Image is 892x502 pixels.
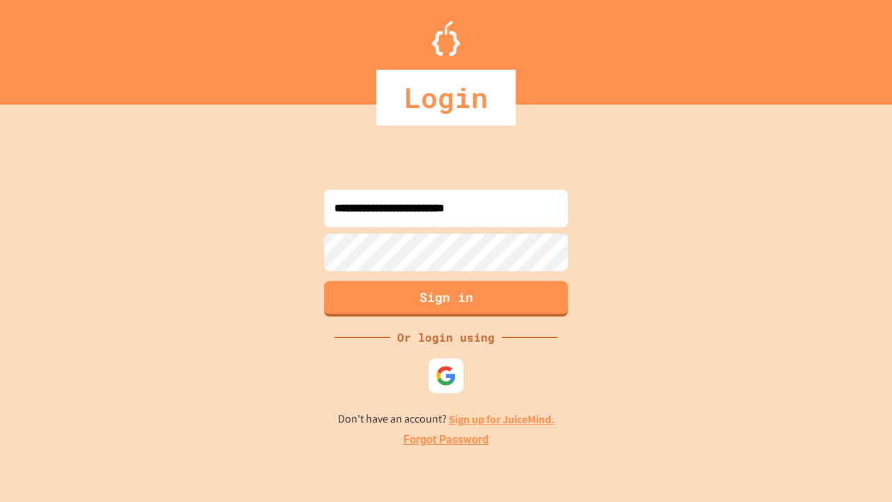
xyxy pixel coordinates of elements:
div: Login [376,70,516,125]
p: Don't have an account? [338,411,555,428]
div: Or login using [390,329,502,346]
a: Sign up for JuiceMind. [449,412,555,427]
img: Logo.svg [432,21,460,56]
img: google-icon.svg [436,365,456,386]
button: Sign in [324,281,568,317]
a: Forgot Password [403,432,489,448]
